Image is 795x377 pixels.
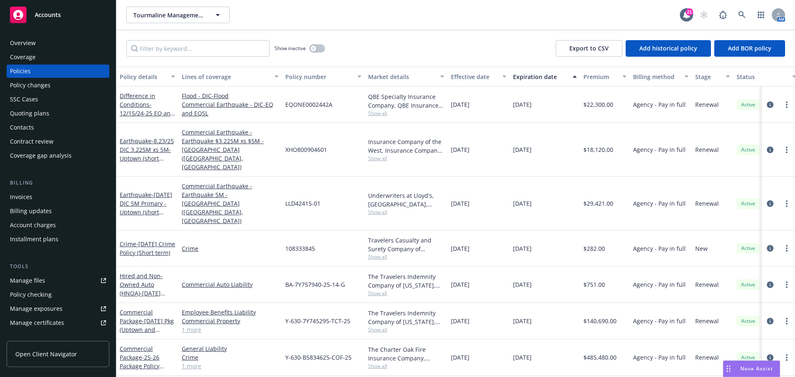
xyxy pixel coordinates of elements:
[365,67,448,86] button: Market details
[7,219,109,232] a: Account charges
[451,280,470,289] span: [DATE]
[10,79,51,92] div: Policy changes
[633,353,686,362] span: Agency - Pay in full
[513,100,532,109] span: [DATE]
[695,244,708,253] span: New
[765,199,775,209] a: circleInformation
[686,8,693,16] div: 21
[451,145,470,154] span: [DATE]
[10,302,63,315] div: Manage exposures
[728,44,771,52] span: Add BOR policy
[182,280,279,289] a: Commercial Auto Liability
[368,309,444,326] div: The Travelers Indemnity Company of [US_STATE], Travelers Insurance
[182,317,279,325] a: Commercial Property
[7,288,109,301] a: Policy checking
[285,317,350,325] span: Y-630-7Y745295-TCT-25
[737,72,787,81] div: Status
[182,353,279,362] a: Crime
[7,262,109,271] div: Tools
[368,92,444,110] div: QBE Specialty Insurance Company, QBE Insurance Group, CRC Group
[368,326,444,333] span: Show all
[182,72,270,81] div: Lines of coverage
[182,344,279,353] a: General Liability
[695,199,719,208] span: Renewal
[7,302,109,315] span: Manage exposures
[451,100,470,109] span: [DATE]
[740,101,756,108] span: Active
[633,145,686,154] span: Agency - Pay in full
[633,100,686,109] span: Agency - Pay in full
[368,155,444,162] span: Show all
[7,179,109,187] div: Billing
[368,191,444,209] div: Underwriters at Lloyd's, [GEOGRAPHIC_DATA], [PERSON_NAME] of [GEOGRAPHIC_DATA], [GEOGRAPHIC_DATA]
[451,353,470,362] span: [DATE]
[10,330,52,343] div: Manage claims
[368,272,444,290] div: The Travelers Indemnity Company of [US_STATE], Travelers Insurance
[782,145,792,155] a: more
[513,72,568,81] div: Expiration date
[182,244,279,253] a: Crime
[368,290,444,297] span: Show all
[10,65,31,78] div: Policies
[10,121,34,134] div: Contacts
[513,353,532,362] span: [DATE]
[182,128,279,171] a: Commercial Earthquake - Earthquake $3.225M xs $5M - [GEOGRAPHIC_DATA] ([GEOGRAPHIC_DATA], [GEOGRA...
[580,67,630,86] button: Premium
[182,182,279,225] a: Commercial Earthquake - Earthquake 5M -[GEOGRAPHIC_DATA] ([GEOGRAPHIC_DATA], [GEOGRAPHIC_DATA])
[285,353,352,362] span: Y-630-B5834625-COF-25
[126,40,270,57] input: Filter by keyword...
[7,121,109,134] a: Contacts
[740,354,756,361] span: Active
[368,110,444,117] span: Show all
[734,7,750,23] a: Search
[451,317,470,325] span: [DATE]
[120,240,175,257] span: - [DATE] Crime Policy (Short term)
[556,40,622,57] button: Export to CSV
[583,199,613,208] span: $29,421.00
[765,353,775,363] a: circleInformation
[10,219,56,232] div: Account charges
[723,361,734,377] div: Drag to move
[10,316,64,329] div: Manage certificates
[7,65,109,78] a: Policies
[695,317,719,325] span: Renewal
[740,146,756,154] span: Active
[368,363,444,370] span: Show all
[782,316,792,326] a: more
[740,317,756,325] span: Active
[695,100,719,109] span: Renewal
[368,72,435,81] div: Market details
[10,93,38,106] div: SSC Cases
[368,236,444,253] div: Travelers Casualty and Surety Company of America, Travelers Insurance
[765,316,775,326] a: circleInformation
[7,330,109,343] a: Manage claims
[368,253,444,260] span: Show all
[120,240,175,257] a: Crime
[765,100,775,110] a: circleInformation
[639,44,697,52] span: Add historical policy
[7,50,109,64] a: Coverage
[120,191,172,225] a: Earthquake
[782,353,792,363] a: more
[7,3,109,26] a: Accounts
[753,7,769,23] a: Switch app
[583,100,613,109] span: $22,300.00
[35,12,61,18] span: Accounts
[583,353,617,362] span: $485,480.00
[368,137,444,155] div: Insurance Company of the West, Insurance Company of the West (ICW), Amwins
[765,145,775,155] a: circleInformation
[10,233,58,246] div: Installment plans
[633,317,686,325] span: Agency - Pay in full
[182,91,279,100] a: Flood - DIC-Flood
[633,280,686,289] span: Agency - Pay in full
[692,67,733,86] button: Stage
[513,244,532,253] span: [DATE]
[10,288,52,301] div: Policy checking
[695,145,719,154] span: Renewal
[451,199,470,208] span: [DATE]
[583,72,617,81] div: Premium
[10,190,32,204] div: Invoices
[15,350,77,358] span: Open Client Navigator
[10,36,36,50] div: Overview
[583,317,617,325] span: $140,690.00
